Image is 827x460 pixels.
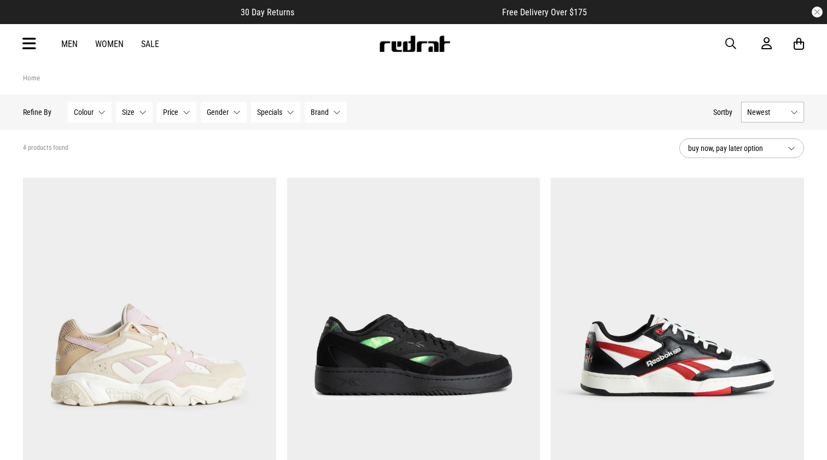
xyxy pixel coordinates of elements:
span: Price [163,108,178,117]
a: Women [95,39,124,49]
button: Sortby [713,106,732,119]
span: Brand [311,108,329,117]
span: Specials [257,108,282,117]
span: Gender [207,108,229,117]
span: by [725,108,732,117]
a: Sale [141,39,159,49]
button: Size [116,102,153,123]
img: Redrat logo [378,36,451,52]
button: Brand [305,102,347,123]
button: Colour [68,102,112,123]
span: Newest [747,108,786,117]
span: Size [122,108,135,117]
span: 30 Day Returns [241,7,294,18]
button: Newest [741,102,804,123]
a: Men [61,39,78,49]
a: Home [23,74,40,82]
p: Refine By [23,108,51,117]
iframe: Customer reviews powered by Trustpilot [316,7,480,18]
button: Price [157,102,196,123]
button: buy now, pay later option [679,138,804,158]
span: Free Delivery Over $175 [502,7,587,18]
button: Specials [251,102,300,123]
button: Gender [201,102,247,123]
span: buy now, pay later option [688,142,779,155]
span: 4 products found [23,144,68,153]
span: Colour [74,108,94,117]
